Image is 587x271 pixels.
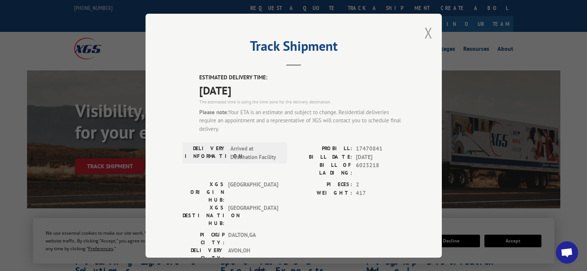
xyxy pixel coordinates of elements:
span: Arrived at Destination Facility [230,145,280,161]
span: [GEOGRAPHIC_DATA] [228,181,278,204]
div: The estimated time is using the time zone for the delivery destination. [199,98,405,105]
button: Close modal [424,23,433,43]
label: PIECES: [294,181,352,189]
span: [DATE] [356,153,405,161]
strong: Please note: [199,108,229,115]
span: [GEOGRAPHIC_DATA] [228,204,278,227]
label: XGS ORIGIN HUB: [183,181,224,204]
label: PROBILL: [294,145,352,153]
span: DALTON , GA [228,231,278,247]
div: Open chat [556,241,578,264]
label: BILL OF LADING: [294,161,352,177]
div: Your ETA is an estimate and subject to change. Residential deliveries require an appointment and ... [199,108,405,133]
label: DELIVERY CITY: [183,247,224,262]
span: 2 [356,181,405,189]
label: ESTIMATED DELIVERY TIME: [199,73,405,82]
h2: Track Shipment [183,41,405,55]
label: BILL DATE: [294,153,352,161]
label: PICKUP CITY: [183,231,224,247]
label: WEIGHT: [294,189,352,197]
span: 17470841 [356,145,405,153]
span: AVON , OH [228,247,278,262]
label: XGS DESTINATION HUB: [183,204,224,227]
label: DELIVERY INFORMATION: [185,145,227,161]
span: 6023218 [356,161,405,177]
span: 417 [356,189,405,197]
span: [DATE] [199,82,405,98]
